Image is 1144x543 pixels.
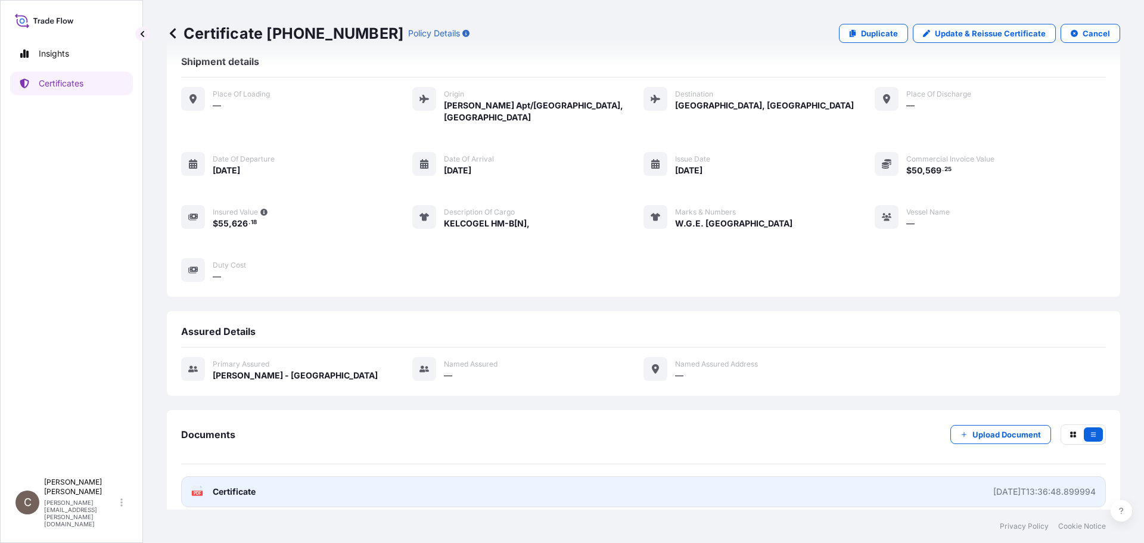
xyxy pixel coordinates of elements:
a: PDFCertificate[DATE]T13:36:48.899994 [181,476,1106,507]
span: — [213,271,221,283]
span: [DATE] [213,165,240,176]
span: W.G.E. [GEOGRAPHIC_DATA] [675,218,792,229]
span: — [906,100,915,111]
span: Destination [675,89,713,99]
span: , [922,166,925,175]
p: [PERSON_NAME] [PERSON_NAME] [44,477,118,497]
span: Place of Loading [213,89,270,99]
span: Primary assured [213,359,269,369]
span: 569 [925,166,941,175]
span: C [24,497,32,508]
span: Named Assured Address [675,359,758,369]
span: 18 [251,221,257,225]
span: , [229,219,232,228]
span: Duty Cost [213,260,246,270]
p: Certificates [39,77,83,89]
text: PDF [194,491,201,495]
div: [DATE]T13:36:48.899994 [993,486,1096,498]
span: 626 [232,219,248,228]
span: 25 [944,167,952,172]
span: Documents [181,429,235,440]
span: Assured Details [181,325,256,337]
span: 55 [218,219,229,228]
span: [GEOGRAPHIC_DATA], [GEOGRAPHIC_DATA] [675,100,854,111]
span: Named Assured [444,359,498,369]
span: Commercial Invoice Value [906,154,994,164]
span: Date of arrival [444,154,494,164]
a: Duplicate [839,24,908,43]
span: Description of cargo [444,207,515,217]
span: Certificate [213,486,256,498]
a: Cookie Notice [1058,522,1106,531]
span: [DATE] [675,165,702,176]
span: Origin [444,89,464,99]
p: Update & Reissue Certificate [935,27,1046,39]
p: Cancel [1083,27,1110,39]
span: — [675,370,683,381]
p: Insights [39,48,69,60]
span: — [444,370,452,381]
span: Vessel Name [906,207,950,217]
p: Policy Details [408,27,460,39]
a: Certificates [10,72,133,95]
span: Date of departure [213,154,275,164]
span: . [942,167,944,172]
span: Place of discharge [906,89,971,99]
p: Certificate [PHONE_NUMBER] [167,24,403,43]
span: Insured Value [213,207,258,217]
span: $ [213,219,218,228]
p: Duplicate [861,27,898,39]
span: KELCOGEL HM-B[N], [444,218,530,229]
span: Issue Date [675,154,710,164]
span: Marks & Numbers [675,207,736,217]
button: Upload Document [950,425,1051,444]
span: . [248,221,250,225]
span: [PERSON_NAME] - [GEOGRAPHIC_DATA] [213,370,378,381]
span: $ [906,166,912,175]
span: — [213,100,221,111]
a: Insights [10,42,133,66]
a: Privacy Policy [1000,522,1049,531]
span: — [906,218,915,229]
p: Upload Document [972,429,1041,440]
a: Update & Reissue Certificate [913,24,1056,43]
span: [PERSON_NAME] Apt/[GEOGRAPHIC_DATA], [GEOGRAPHIC_DATA] [444,100,643,123]
p: [PERSON_NAME][EMAIL_ADDRESS][PERSON_NAME][DOMAIN_NAME] [44,499,118,528]
span: 50 [912,166,922,175]
span: [DATE] [444,165,471,176]
button: Cancel [1061,24,1120,43]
